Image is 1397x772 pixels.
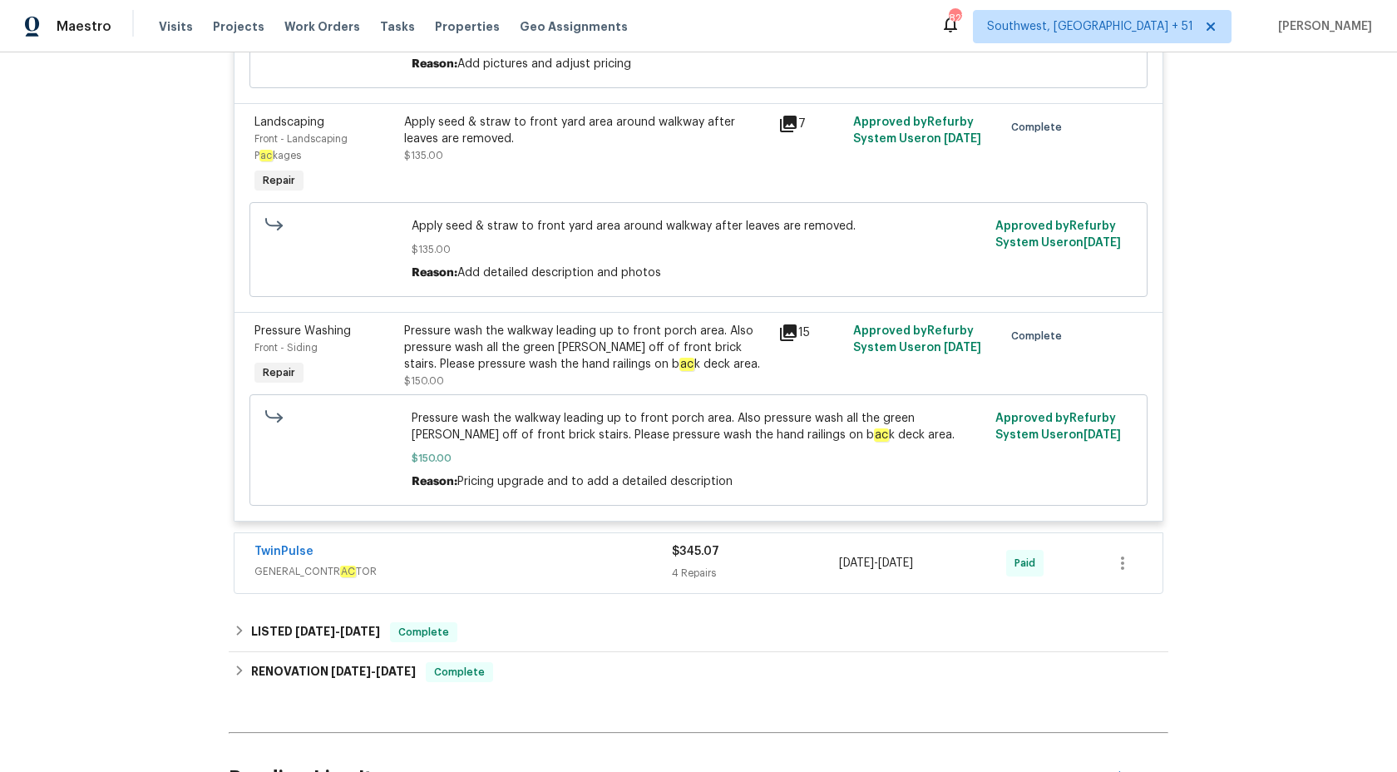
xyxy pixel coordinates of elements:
span: Apply seed & straw to front yard area around walkway after leaves are removed. [412,218,986,235]
span: Visits [159,18,193,35]
span: [DATE] [944,133,981,145]
span: $345.07 [672,546,719,557]
span: - [839,555,913,572]
span: - [331,666,416,677]
span: [DATE] [376,666,416,677]
h6: RENOVATION [251,662,416,682]
span: Complete [427,664,491,680]
span: [DATE] [839,557,874,569]
div: LISTED [DATE]-[DATE]Complete [229,612,1168,652]
span: Front - Siding [254,343,318,353]
span: Approved by Refurby System User on [995,413,1121,441]
h6: LISTED [251,622,380,642]
span: Front - Landscaping P kages [254,134,348,161]
span: [DATE] [878,557,913,569]
span: $135.00 [404,151,443,161]
span: - [295,626,380,637]
span: Tasks [380,21,415,32]
em: ac [874,428,889,442]
span: Complete [1011,119,1069,136]
div: Apply seed & straw to front yard area around walkway after leaves are removed. [404,114,768,147]
span: [DATE] [331,666,371,677]
span: Repair [256,364,302,381]
span: $150.00 [412,450,986,467]
span: Reason: [412,58,457,70]
span: Add detailed description and photos [457,267,661,279]
span: Properties [435,18,500,35]
div: RENOVATION [DATE]-[DATE]Complete [229,652,1168,692]
span: Repair [256,172,302,189]
em: ac [259,150,273,161]
em: AC [340,566,356,577]
div: 4 Repairs [672,565,839,581]
span: [DATE] [1084,429,1121,441]
span: Pressure wash the walkway leading up to front porch area. Also pressure wash all the green [PERSO... [412,410,986,443]
a: TwinPulse [254,546,313,557]
span: [DATE] [1084,237,1121,249]
span: Geo Assignments [520,18,628,35]
span: GENERAL_CONTR TOR [254,563,672,580]
span: Reason: [412,267,457,279]
span: Work Orders [284,18,360,35]
span: Southwest, [GEOGRAPHIC_DATA] + 51 [987,18,1193,35]
span: Approved by Refurby System User on [995,220,1121,249]
span: Complete [1011,328,1069,344]
span: Projects [213,18,264,35]
div: Pressure wash the walkway leading up to front porch area. Also pressure wash all the green [PERSO... [404,323,768,373]
span: [DATE] [944,342,981,354]
span: [PERSON_NAME] [1271,18,1372,35]
span: [DATE] [340,626,380,637]
span: Approved by Refurby System User on [853,116,981,145]
span: Approved by Refurby System User on [853,325,981,354]
span: Reason: [412,476,457,487]
span: Paid [1014,555,1042,572]
span: Pressure Washing [254,325,351,337]
span: $150.00 [404,376,444,386]
div: 827 [949,10,960,27]
span: Add pictures and adjust pricing [457,58,631,70]
span: Pricing upgrade and to add a detailed description [457,476,733,487]
span: Landscaping [254,116,324,128]
em: ac [679,358,694,371]
span: [DATE] [295,626,335,637]
span: Complete [392,624,456,641]
span: Maestro [57,18,111,35]
div: 7 [778,114,843,134]
div: 15 [778,323,843,343]
span: $135.00 [412,241,986,258]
